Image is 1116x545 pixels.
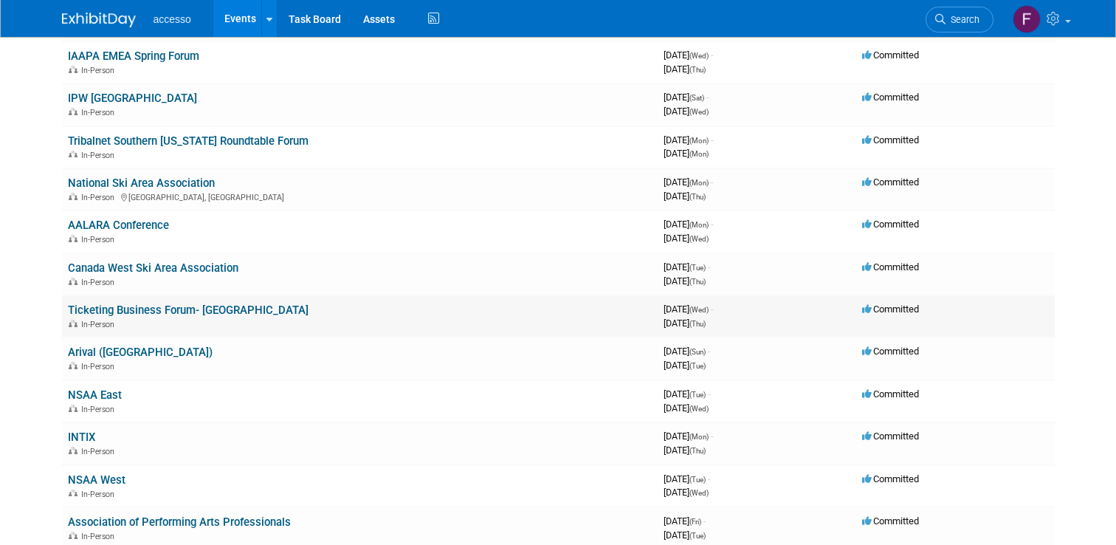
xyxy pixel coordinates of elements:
[69,532,77,539] img: In-Person Event
[69,405,77,412] img: In-Person Event
[664,233,709,244] span: [DATE]
[68,191,652,202] div: [GEOGRAPHIC_DATA], [GEOGRAPHIC_DATA]
[81,532,119,541] span: In-Person
[81,235,119,244] span: In-Person
[81,151,119,160] span: In-Person
[664,388,710,400] span: [DATE]
[664,515,706,527] span: [DATE]
[664,64,706,75] span: [DATE]
[711,134,713,145] span: -
[862,431,919,442] span: Committed
[664,191,706,202] span: [DATE]
[689,391,706,399] span: (Tue)
[1013,5,1041,33] img: Flannery Higgins
[862,134,919,145] span: Committed
[689,264,706,272] span: (Tue)
[689,447,706,455] span: (Thu)
[664,219,713,230] span: [DATE]
[81,362,119,371] span: In-Person
[689,405,709,413] span: (Wed)
[689,362,706,370] span: (Tue)
[69,108,77,115] img: In-Person Event
[81,490,119,499] span: In-Person
[689,278,706,286] span: (Thu)
[664,275,706,287] span: [DATE]
[708,261,710,272] span: -
[69,193,77,200] img: In-Person Event
[68,473,125,487] a: NSAA West
[68,49,199,63] a: IAAPA EMEA Spring Forum
[68,176,215,190] a: National Ski Area Association
[689,179,709,187] span: (Mon)
[68,219,169,232] a: AALARA Conference
[689,137,709,145] span: (Mon)
[862,304,919,315] span: Committed
[664,318,706,329] span: [DATE]
[664,106,709,117] span: [DATE]
[862,219,919,230] span: Committed
[664,360,706,371] span: [DATE]
[664,148,709,159] span: [DATE]
[689,532,706,540] span: (Tue)
[68,261,238,275] a: Canada West Ski Area Association
[689,52,709,60] span: (Wed)
[664,92,709,103] span: [DATE]
[689,108,709,116] span: (Wed)
[664,346,710,357] span: [DATE]
[708,346,710,357] span: -
[664,487,709,498] span: [DATE]
[664,529,706,541] span: [DATE]
[69,151,77,158] img: In-Person Event
[689,433,709,441] span: (Mon)
[664,304,713,315] span: [DATE]
[945,14,979,25] span: Search
[69,490,77,497] img: In-Person Event
[81,405,119,414] span: In-Person
[689,518,701,526] span: (Fri)
[69,362,77,369] img: In-Person Event
[68,134,309,148] a: Tribalnet Southern [US_STATE] Roundtable Forum
[862,92,919,103] span: Committed
[664,473,710,484] span: [DATE]
[664,134,713,145] span: [DATE]
[862,261,919,272] span: Committed
[689,235,709,243] span: (Wed)
[69,278,77,285] img: In-Person Event
[664,402,709,414] span: [DATE]
[664,445,706,456] span: [DATE]
[862,473,919,484] span: Committed
[68,431,95,444] a: INTIX
[708,388,710,400] span: -
[69,320,77,327] img: In-Person Event
[689,476,706,484] span: (Tue)
[68,346,213,359] a: Arival ([GEOGRAPHIC_DATA])
[68,515,291,529] a: Association of Performing Arts Professionals
[711,219,713,230] span: -
[664,49,713,61] span: [DATE]
[81,278,119,287] span: In-Person
[68,304,309,317] a: Ticketing Business Forum- [GEOGRAPHIC_DATA]
[689,193,706,201] span: (Thu)
[689,489,709,497] span: (Wed)
[862,49,919,61] span: Committed
[689,150,709,158] span: (Mon)
[706,92,709,103] span: -
[711,304,713,315] span: -
[711,176,713,188] span: -
[81,447,119,456] span: In-Person
[708,473,710,484] span: -
[154,13,191,25] span: accesso
[664,431,713,442] span: [DATE]
[689,320,706,328] span: (Thu)
[81,193,119,202] span: In-Person
[862,515,919,527] span: Committed
[68,92,197,105] a: IPW [GEOGRAPHIC_DATA]
[862,176,919,188] span: Committed
[689,221,709,229] span: (Mon)
[689,66,706,74] span: (Thu)
[69,235,77,242] img: In-Person Event
[703,515,706,527] span: -
[69,66,77,73] img: In-Person Event
[664,176,713,188] span: [DATE]
[81,320,119,329] span: In-Person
